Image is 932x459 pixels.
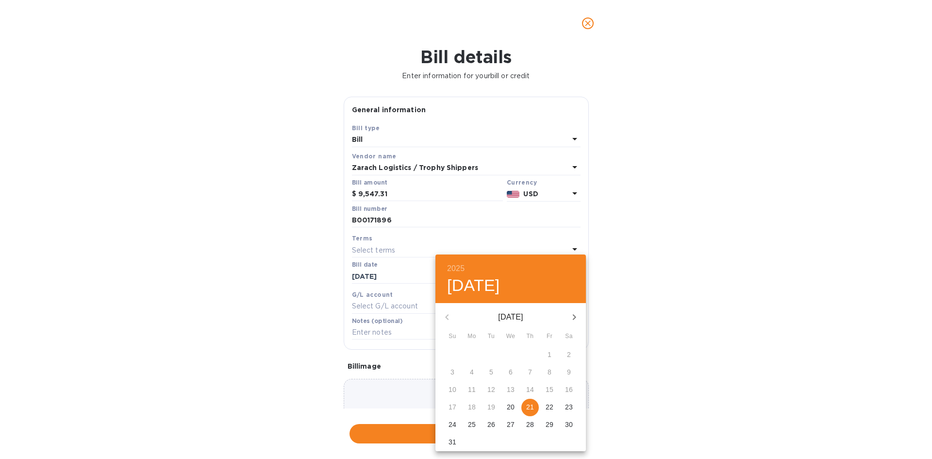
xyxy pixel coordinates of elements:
button: 26 [483,416,500,434]
p: 26 [487,420,495,429]
span: Mo [463,332,481,341]
p: [DATE] [459,311,563,323]
p: 29 [546,420,553,429]
span: Th [521,332,539,341]
button: 28 [521,416,539,434]
button: 24 [444,416,461,434]
button: 31 [444,434,461,451]
span: Sa [560,332,578,341]
p: 31 [449,437,456,447]
button: 2025 [447,262,465,275]
button: 25 [463,416,481,434]
p: 23 [565,402,573,412]
button: 27 [502,416,519,434]
span: Tu [483,332,500,341]
p: 28 [526,420,534,429]
p: 24 [449,420,456,429]
p: 21 [526,402,534,412]
span: We [502,332,519,341]
p: 20 [507,402,515,412]
button: 21 [521,399,539,416]
button: 30 [560,416,578,434]
p: 30 [565,420,573,429]
span: Fr [541,332,558,341]
button: 23 [560,399,578,416]
button: 29 [541,416,558,434]
p: 27 [507,420,515,429]
button: [DATE] [447,275,500,296]
button: 22 [541,399,558,416]
p: 25 [468,420,476,429]
button: 20 [502,399,519,416]
p: 22 [546,402,553,412]
span: Su [444,332,461,341]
